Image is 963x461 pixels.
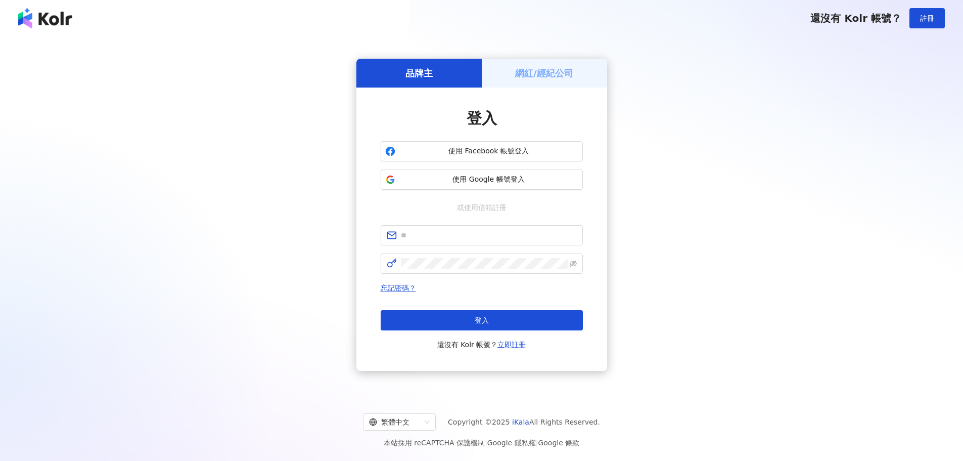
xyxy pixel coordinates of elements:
[475,316,489,324] span: 登入
[381,284,416,292] a: 忘記密碼？
[384,437,579,449] span: 本站採用 reCAPTCHA 保護機制
[497,341,526,349] a: 立即註冊
[570,260,577,267] span: eye-invisible
[512,418,529,426] a: iKala
[467,109,497,127] span: 登入
[450,202,514,213] span: 或使用信箱註冊
[909,8,945,28] button: 註冊
[405,67,433,79] h5: 品牌主
[399,146,578,156] span: 使用 Facebook 帳號登入
[399,175,578,185] span: 使用 Google 帳號登入
[536,439,538,447] span: |
[810,12,901,24] span: 還沒有 Kolr 帳號？
[381,170,583,190] button: 使用 Google 帳號登入
[487,439,536,447] a: Google 隱私權
[369,414,421,430] div: 繁體中文
[515,67,573,79] h5: 網紅/經紀公司
[538,439,579,447] a: Google 條款
[381,141,583,161] button: 使用 Facebook 帳號登入
[920,14,934,22] span: 註冊
[448,416,600,428] span: Copyright © 2025 All Rights Reserved.
[381,310,583,330] button: 登入
[485,439,487,447] span: |
[437,339,526,351] span: 還沒有 Kolr 帳號？
[18,8,72,28] img: logo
